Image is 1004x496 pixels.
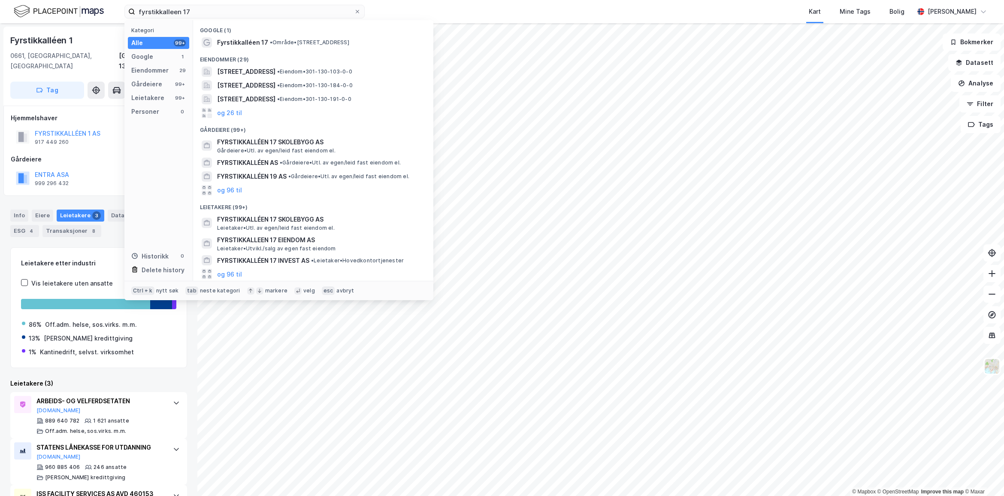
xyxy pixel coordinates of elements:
[961,455,1004,496] div: Kontrollprogram for chat
[11,154,187,164] div: Gårdeiere
[809,6,821,17] div: Kart
[131,79,162,89] div: Gårdeiere
[877,489,919,495] a: OpenStreetMap
[217,185,242,195] button: og 96 til
[193,20,433,36] div: Google (1)
[270,39,349,46] span: Område • [STREET_ADDRESS]
[217,214,423,225] span: FYRSTIKKALLÉEN 17 SKOLEBYGG AS
[217,67,275,77] span: [STREET_ADDRESS]
[277,96,351,103] span: Eiendom • 301-130-191-0-0
[928,6,977,17] div: [PERSON_NAME]
[277,68,352,75] span: Eiendom • 301-130-103-0-0
[10,82,84,99] button: Tag
[174,81,186,88] div: 99+
[135,5,354,18] input: Søk på adresse, matrikkel, gårdeiere, leietakere eller personer
[217,137,423,147] span: FYRSTIKKALLÉEN 17 SKOLEBYGG AS
[951,75,1001,92] button: Analyse
[131,107,159,117] div: Personer
[217,245,336,252] span: Leietaker • Utvikl./salg av egen fast eiendom
[217,235,423,245] span: FYRSTIKKALLEEN 17 EIENDOM AS
[277,82,353,89] span: Eiendom • 301-130-184-0-0
[288,173,291,180] span: •
[311,257,314,264] span: •
[311,257,404,264] span: Leietaker • Hovedkontortjenester
[36,453,81,460] button: [DOMAIN_NAME]
[14,4,104,19] img: logo.f888ab2527a4732fd821a326f86c7f29.svg
[948,54,1001,71] button: Datasett
[29,320,42,330] div: 86%
[265,287,287,294] div: markere
[840,6,871,17] div: Mine Tags
[92,211,101,220] div: 3
[35,180,69,187] div: 999 296 432
[270,39,272,46] span: •
[131,38,143,48] div: Alle
[217,108,242,118] button: og 26 til
[45,474,125,481] div: [PERSON_NAME] kredittgiving
[217,171,287,182] span: FYRSTIKKALLÉEN 19 AS
[889,6,904,17] div: Bolig
[10,378,187,389] div: Leietakere (3)
[21,258,176,268] div: Leietakere etter industri
[131,27,189,33] div: Kategori
[142,265,184,275] div: Delete history
[217,158,278,168] span: FYRSTIKKALLÉEN AS
[131,65,169,76] div: Eiendommer
[185,286,198,295] div: tab
[10,33,75,47] div: Fyrstikkalléen 1
[45,464,80,471] div: 960 885 406
[217,256,309,266] span: FYRSTIKKALLÉEN 17 INVEST AS
[959,95,1001,113] button: Filter
[156,287,179,294] div: nytt søk
[32,210,53,222] div: Eiere
[45,320,137,330] div: Off.adm. helse, sos.virks. m.m.
[36,396,164,406] div: ARBEIDS- OG VELFERDSETATEN
[11,113,187,123] div: Hjemmelshaver
[119,51,187,71] div: [GEOGRAPHIC_DATA], 130/103
[94,464,127,471] div: 246 ansatte
[217,94,275,104] span: [STREET_ADDRESS]
[280,159,401,166] span: Gårdeiere • Utl. av egen/leid fast eiendom el.
[336,287,354,294] div: avbryt
[131,52,153,62] div: Google
[179,53,186,60] div: 1
[288,173,409,180] span: Gårdeiere • Utl. av egen/leid fast eiendom el.
[57,210,104,222] div: Leietakere
[10,210,28,222] div: Info
[984,358,1000,374] img: Z
[45,428,126,435] div: Off.adm. helse, sos.virks. m.m.
[217,37,268,48] span: Fyrstikkalléen 17
[93,417,129,424] div: 1 621 ansatte
[174,94,186,101] div: 99+
[131,251,169,262] div: Historikk
[943,33,1001,51] button: Bokmerker
[10,225,39,237] div: ESG
[200,287,240,294] div: neste kategori
[36,442,164,453] div: STATENS LÅNEKASSE FOR UTDANNING
[89,227,98,235] div: 8
[40,347,134,357] div: Kantinedrift, selvst. virksomhet
[277,96,280,102] span: •
[193,49,433,65] div: Eiendommer (29)
[31,278,113,289] div: Vis leietakere uten ansatte
[193,197,433,213] div: Leietakere (99+)
[29,347,36,357] div: 1%
[217,147,336,154] span: Gårdeiere • Utl. av egen/leid fast eiendom el.
[35,139,69,146] div: 917 449 260
[921,489,964,495] a: Improve this map
[42,225,101,237] div: Transaksjoner
[277,68,280,75] span: •
[174,40,186,46] div: 99+
[280,159,282,166] span: •
[27,227,36,235] div: 4
[322,286,335,295] div: esc
[193,120,433,135] div: Gårdeiere (99+)
[179,108,186,115] div: 0
[44,333,133,344] div: [PERSON_NAME] kredittgiving
[45,417,79,424] div: 889 640 782
[36,407,81,414] button: [DOMAIN_NAME]
[10,51,119,71] div: 0661, [GEOGRAPHIC_DATA], [GEOGRAPHIC_DATA]
[217,80,275,91] span: [STREET_ADDRESS]
[217,269,242,279] button: og 96 til
[108,210,150,222] div: Datasett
